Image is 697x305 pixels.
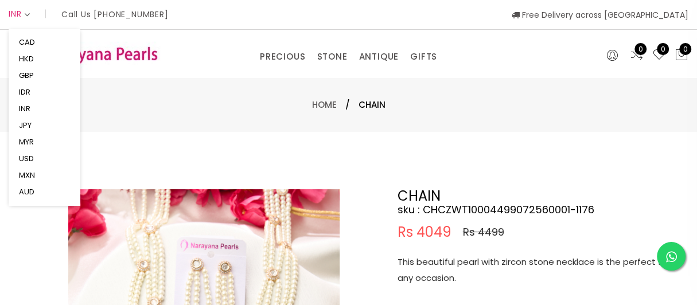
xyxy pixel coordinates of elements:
[15,100,34,117] button: INR
[260,48,305,65] a: PRECIOUS
[398,189,684,203] h2: CHAIN
[15,50,37,67] button: HKD
[15,183,38,200] button: AUD
[410,48,437,65] a: GIFTS
[15,167,38,183] button: MXN
[398,254,684,286] p: This beautiful pearl with zircon stone necklace is the perfect for any occasion.
[312,99,337,111] a: Home
[398,225,451,239] span: Rs 4049
[512,9,688,21] span: Free Delivery across [GEOGRAPHIC_DATA]
[657,43,669,55] span: 0
[652,48,666,63] a: 0
[15,67,37,84] button: GBP
[675,48,688,63] button: 0
[15,150,37,167] button: USD
[398,203,684,217] h4: sku : CHCZWT10004499072560001-1176
[359,48,399,65] a: ANTIQUE
[61,10,169,18] p: Call Us [PHONE_NUMBER]
[317,48,347,65] a: STONE
[634,43,647,55] span: 0
[15,84,34,100] button: IDR
[15,134,37,150] button: MYR
[679,43,691,55] span: 0
[345,98,350,112] span: /
[630,48,644,63] a: 0
[15,34,38,50] button: CAD
[463,225,504,239] span: Rs 4499
[15,117,35,134] button: JPY
[359,98,386,112] span: CHAIN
